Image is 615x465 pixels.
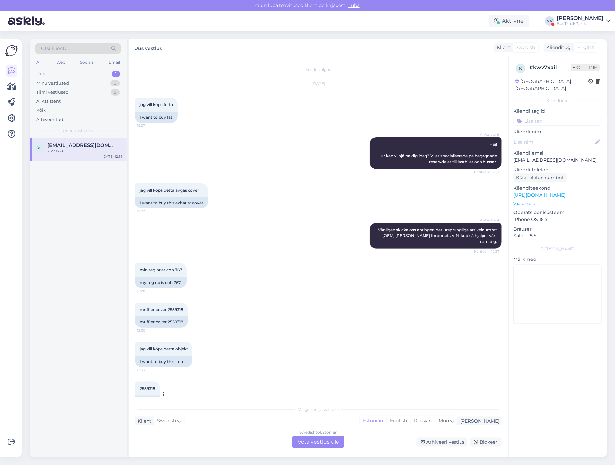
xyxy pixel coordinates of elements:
[135,396,160,407] div: 2559318
[514,226,602,232] p: Brauser
[514,216,602,223] p: iPhone OS 18.5
[140,307,183,312] span: muffler cover 2559318
[516,44,535,51] span: Swedish
[410,416,435,426] div: Russian
[38,145,40,150] span: s
[544,44,572,51] div: Klienditugi
[475,218,500,223] span: AI Assistent
[140,386,155,391] span: 2559318
[47,142,116,148] span: saeed.mottaghy@hotmail.com
[516,78,589,92] div: [GEOGRAPHIC_DATA], [GEOGRAPHIC_DATA]
[489,15,529,27] div: Aktiivne
[135,197,208,208] div: I want to buy this exhaust cover
[112,71,120,77] div: 1
[299,429,337,435] div: Swedish to Estonian
[55,58,67,67] div: Web
[439,418,449,424] span: Muu
[134,43,162,52] label: Uus vestlus
[137,328,162,333] span: 12:30
[110,80,120,87] div: 0
[63,128,94,134] span: Uued vestlused
[514,157,602,164] p: [EMAIL_ADDRESS][DOMAIN_NAME]
[458,418,500,424] div: [PERSON_NAME]
[514,128,602,135] p: Kliendi nimi
[292,436,344,448] div: Võta vestlus üle
[557,16,611,26] a: [PERSON_NAME]BusTruckParts
[135,112,178,123] div: I want to buy fat
[474,249,500,254] span: Nähtud ✓ 12:27
[135,356,192,367] div: I want to buy this item.
[475,132,500,137] span: AI Assistent
[36,89,69,96] div: Tiimi vestlused
[545,16,554,26] div: NV
[514,246,602,252] div: [PERSON_NAME]
[474,169,500,174] span: Nähtud ✓ 12:27
[36,80,69,87] div: Minu vestlused
[79,58,95,67] div: Socials
[102,154,123,159] div: [DATE] 12:33
[135,316,188,328] div: muffler cover 2559318
[514,150,602,157] p: Kliendi email
[135,67,502,73] div: Vestlus algas
[514,98,602,104] div: Kliendi info
[494,44,511,51] div: Klient
[530,64,571,71] div: # kwv7xail
[47,148,123,154] div: 2559318
[36,98,61,105] div: AI Assistent
[519,66,522,71] span: k
[135,277,187,288] div: my reg no is coh 767
[36,71,45,77] div: Uus
[514,201,602,206] p: Vaata edasi ...
[135,418,151,424] div: Klient
[514,232,602,239] p: Safari 18.5
[360,416,386,426] div: Estonian
[417,438,467,447] div: Arhiveeri vestlus
[137,209,162,214] span: 12:27
[157,417,176,424] span: Swedish
[137,288,162,293] span: 12:28
[140,267,182,272] span: min reg nr är coh 767
[514,256,602,263] p: Märkmed
[514,173,567,182] div: Küsi telefoninumbrit
[111,89,120,96] div: 9
[470,438,502,447] div: Blokeeri
[514,185,602,192] p: Klienditeekond
[137,368,162,372] span: 12:33
[140,188,199,193] span: jag vill köpa detta avgas cover
[346,2,362,8] span: Luba
[514,116,602,126] input: Lisa tag
[135,81,502,87] div: [DATE]
[514,138,594,146] input: Lisa nimi
[557,21,604,26] div: BusTruckParts
[35,58,43,67] div: All
[514,209,602,216] p: Operatsioonisüsteem
[36,107,46,114] div: Kõik
[557,16,604,21] div: [PERSON_NAME]
[514,166,602,173] p: Kliendi telefon
[571,64,600,71] span: Offline
[514,192,566,198] a: [URL][DOMAIN_NAME]
[140,102,173,107] span: jag vill köpa fetta
[36,116,63,123] div: Arhiveeritud
[137,123,162,128] span: 12:27
[41,45,67,52] span: Otsi kliente
[135,407,502,413] div: Valige keel ja vastake
[514,108,602,115] p: Kliendi tag'id
[578,44,595,51] span: English
[378,227,498,244] span: Vänligen skicka oss antingen det ursprungliga artikelnumret (OEM) [PERSON_NAME] fordonets VIN-kod...
[107,58,121,67] div: Email
[5,44,18,57] img: Askly Logo
[386,416,410,426] div: English
[140,346,188,351] span: jag vill köpa detta objekt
